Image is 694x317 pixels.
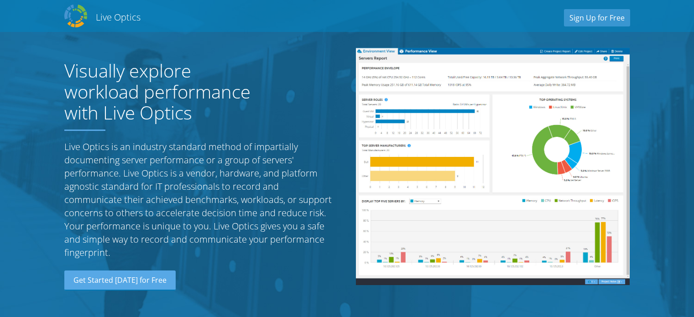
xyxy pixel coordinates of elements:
p: Live Optics is an industry standard method of impartially documenting server performance or a gro... [64,140,338,259]
h1: Visually explore workload performance with Live Optics [64,60,270,123]
a: Sign Up for Free [564,9,630,26]
h2: Live Optics [96,11,141,23]
img: Server Report [356,48,630,285]
a: Get Started [DATE] for Free [64,270,176,291]
img: Dell Dpack [64,5,87,27]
